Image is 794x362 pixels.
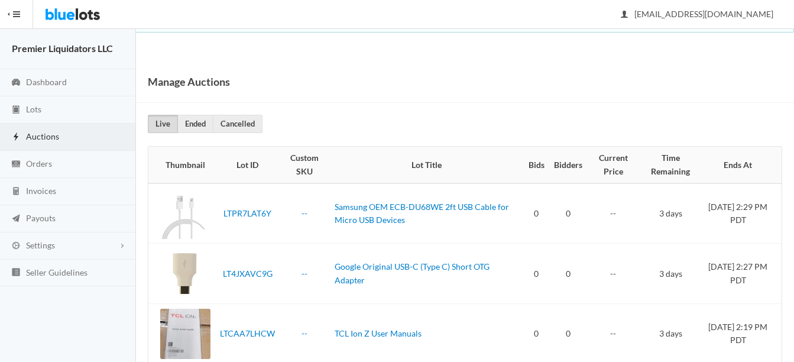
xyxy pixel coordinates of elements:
span: Auctions [26,131,59,141]
strong: Premier Liquidators LLC [12,43,113,54]
ion-icon: paper plane [10,214,22,225]
td: [DATE] 2:29 PM PDT [702,183,782,244]
td: 3 days [640,183,702,244]
th: Thumbnail [148,147,215,183]
a: -- [302,328,307,338]
ion-icon: person [618,9,630,21]
a: TCL Ion Z User Manuals [335,328,422,338]
th: Lot ID [215,147,280,183]
a: Live [148,115,178,133]
a: Google Original USB-C (Type C) Short OTG Adapter [335,261,490,285]
a: Ended [177,115,213,133]
td: [DATE] 2:27 PM PDT [702,244,782,304]
td: 0 [524,244,549,304]
th: Bidders [549,147,587,183]
span: Seller Guidelines [26,267,87,277]
span: Settings [26,240,55,250]
a: LTCAA7LHCW [220,328,275,338]
a: Cancelled [213,115,262,133]
span: Orders [26,159,52,169]
ion-icon: list box [10,267,22,279]
th: Time Remaining [640,147,702,183]
a: -- [302,208,307,218]
span: Lots [26,104,41,114]
ion-icon: cog [10,241,22,252]
th: Custom SKU [280,147,330,183]
td: 0 [549,183,587,244]
ion-icon: calculator [10,186,22,198]
a: -- [302,269,307,279]
td: 0 [524,183,549,244]
th: Ends At [702,147,782,183]
th: Current Price [587,147,640,183]
span: [EMAIL_ADDRESS][DOMAIN_NAME] [621,9,773,19]
ion-icon: clipboard [10,105,22,116]
span: Payouts [26,213,56,223]
td: -- [587,183,640,244]
span: Invoices [26,186,56,196]
ion-icon: cash [10,159,22,170]
td: 0 [549,244,587,304]
th: Lot Title [330,147,524,183]
td: -- [587,244,640,304]
a: Samsung OEM ECB-DU68WE 2ft USB Cable for Micro USB Devices [335,202,509,225]
th: Bids [524,147,549,183]
ion-icon: speedometer [10,77,22,89]
td: 3 days [640,244,702,304]
h1: Manage Auctions [148,73,230,90]
ion-icon: flash [10,132,22,143]
a: LT4JXAVC9G [223,269,273,279]
span: Dashboard [26,77,67,87]
a: LTPR7LAT6Y [223,208,271,218]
